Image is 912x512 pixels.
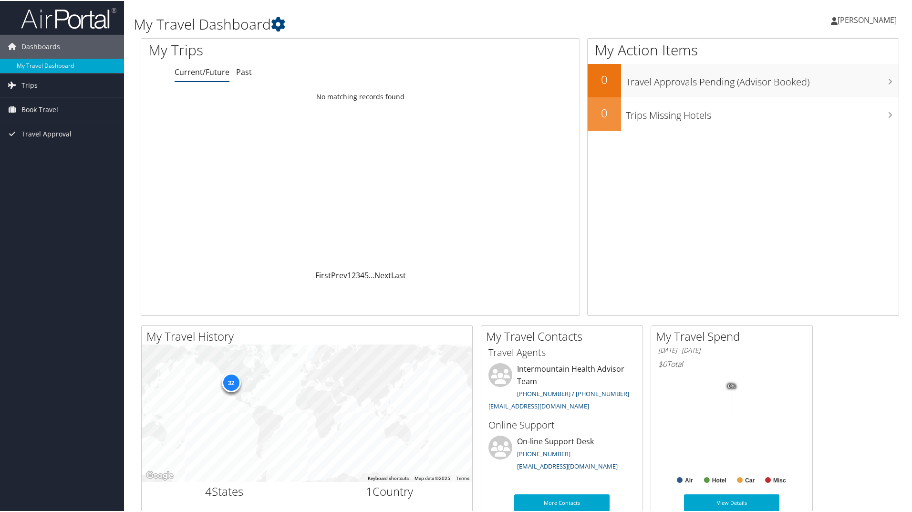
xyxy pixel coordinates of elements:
[368,474,409,481] button: Keyboard shortcuts
[514,493,610,511] a: More Contacts
[488,345,635,358] h3: Travel Agents
[144,469,176,481] img: Google
[838,14,897,24] span: [PERSON_NAME]
[21,73,38,96] span: Trips
[364,269,369,280] a: 5
[588,63,899,96] a: 0Travel Approvals Pending (Advisor Booked)
[352,269,356,280] a: 2
[588,71,621,87] h2: 0
[728,383,736,388] tspan: 0%
[175,66,229,76] a: Current/Future
[656,327,812,344] h2: My Travel Spend
[484,362,640,413] li: Intermountain Health Advisor Team
[347,269,352,280] a: 1
[221,372,240,391] div: 32
[517,461,618,470] a: [EMAIL_ADDRESS][DOMAIN_NAME]
[315,269,331,280] a: First
[588,96,899,130] a: 0Trips Missing Hotels
[356,269,360,280] a: 3
[745,476,755,483] text: Car
[658,345,805,354] h6: [DATE] - [DATE]
[456,475,469,480] a: Terms (opens in new tab)
[517,449,570,457] a: [PHONE_NUMBER]
[331,269,347,280] a: Prev
[658,358,805,368] h6: Total
[588,104,621,120] h2: 0
[21,97,58,121] span: Book Travel
[517,388,629,397] a: [PHONE_NUMBER] / [PHONE_NUMBER]
[21,121,72,145] span: Travel Approval
[685,476,693,483] text: Air
[488,401,589,409] a: [EMAIL_ADDRESS][DOMAIN_NAME]
[369,269,374,280] span: …
[712,476,726,483] text: Hotel
[21,6,116,29] img: airportal-logo.png
[831,5,906,33] a: [PERSON_NAME]
[488,418,635,431] h3: Online Support
[773,476,786,483] text: Misc
[360,269,364,280] a: 4
[484,435,640,474] li: On-line Support Desk
[486,327,643,344] h2: My Travel Contacts
[236,66,252,76] a: Past
[684,493,779,511] a: View Details
[205,482,212,498] span: 4
[588,39,899,59] h1: My Action Items
[144,469,176,481] a: Open this area in Google Maps (opens a new window)
[134,13,649,33] h1: My Travel Dashboard
[148,39,390,59] h1: My Trips
[141,87,580,104] td: No matching records found
[21,34,60,58] span: Dashboards
[626,70,899,88] h3: Travel Approvals Pending (Advisor Booked)
[366,482,373,498] span: 1
[658,358,667,368] span: $0
[374,269,391,280] a: Next
[146,327,472,344] h2: My Travel History
[626,103,899,121] h3: Trips Missing Hotels
[314,482,466,499] h2: Country
[149,482,300,499] h2: States
[415,475,450,480] span: Map data ©2025
[391,269,406,280] a: Last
